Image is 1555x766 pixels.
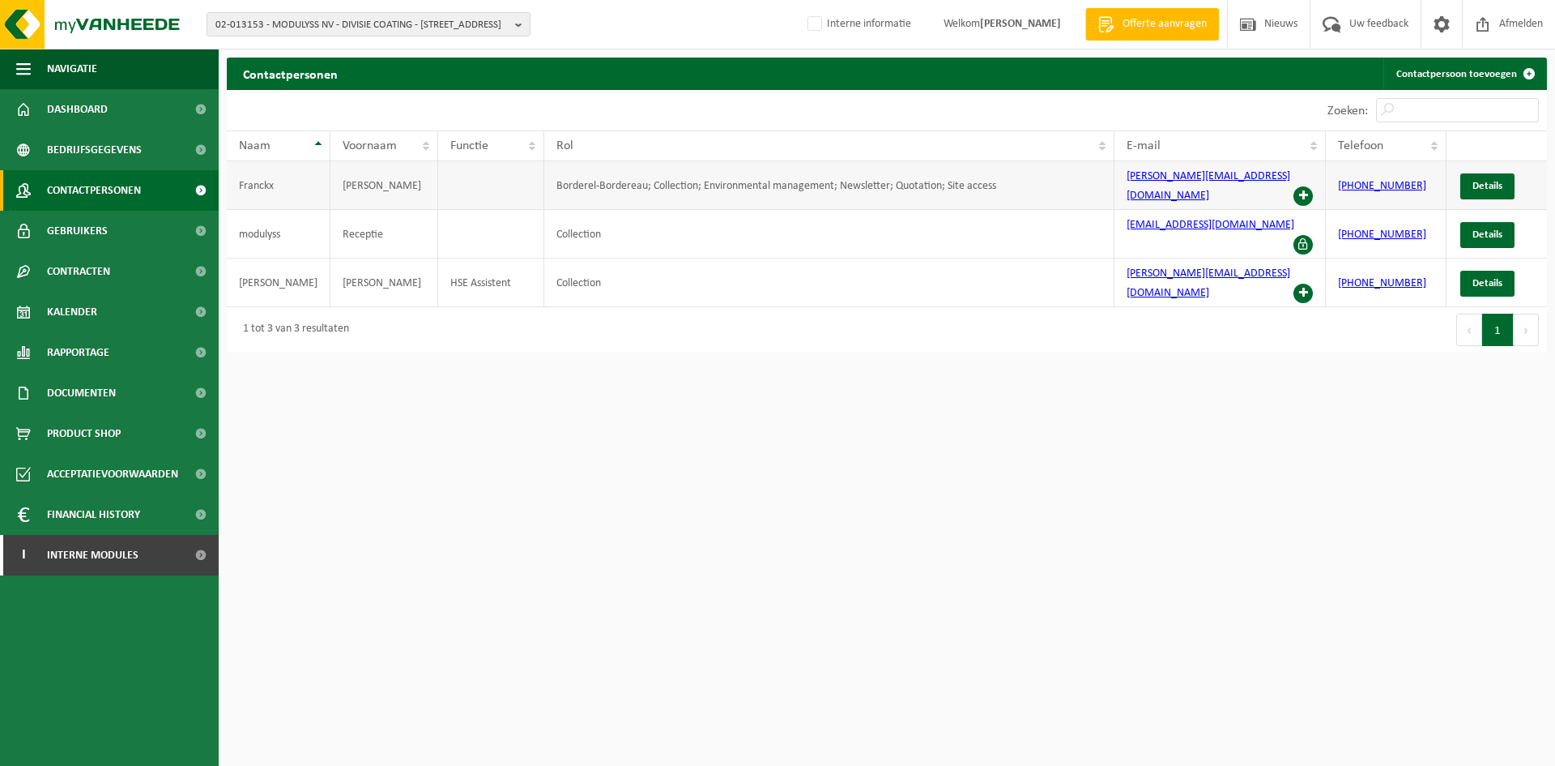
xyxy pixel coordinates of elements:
[16,535,31,576] span: I
[330,210,438,259] td: Receptie
[330,161,438,210] td: [PERSON_NAME]
[544,210,1114,259] td: Collection
[1383,58,1545,90] a: Contactpersoon toevoegen
[47,413,121,454] span: Product Shop
[47,130,142,170] span: Bedrijfsgegevens
[227,210,330,259] td: modulyss
[1118,16,1211,32] span: Offerte aanvragen
[1472,229,1502,240] span: Details
[1338,180,1426,192] a: [PHONE_NUMBER]
[1514,314,1539,346] button: Next
[544,259,1114,307] td: Collection
[47,251,110,292] span: Contracten
[438,259,544,307] td: HSE Assistent
[1127,219,1294,231] a: [EMAIL_ADDRESS][DOMAIN_NAME]
[1127,139,1161,152] span: E-mail
[239,139,271,152] span: Naam
[227,259,330,307] td: [PERSON_NAME]
[227,161,330,210] td: Franckx
[47,211,108,251] span: Gebruikers
[1456,314,1482,346] button: Previous
[1460,173,1515,199] a: Details
[1338,139,1383,152] span: Telefoon
[47,373,116,413] span: Documenten
[1472,278,1502,289] span: Details
[47,332,109,373] span: Rapportage
[1127,267,1290,299] a: [PERSON_NAME][EMAIL_ADDRESS][DOMAIN_NAME]
[980,18,1061,30] strong: [PERSON_NAME]
[207,12,530,36] button: 02-013153 - MODULYSS NV - DIVISIE COATING - [STREET_ADDRESS]
[47,89,108,130] span: Dashboard
[450,139,488,152] span: Functie
[1127,170,1290,202] a: [PERSON_NAME][EMAIL_ADDRESS][DOMAIN_NAME]
[1338,229,1426,241] a: [PHONE_NUMBER]
[1460,222,1515,248] a: Details
[235,315,349,344] div: 1 tot 3 van 3 resultaten
[343,139,397,152] span: Voornaam
[47,454,178,494] span: Acceptatievoorwaarden
[47,494,140,535] span: Financial History
[1085,8,1219,41] a: Offerte aanvragen
[47,535,138,576] span: Interne modules
[804,12,911,36] label: Interne informatie
[1472,181,1502,191] span: Details
[47,292,97,332] span: Kalender
[47,170,141,211] span: Contactpersonen
[1338,277,1426,289] a: [PHONE_NUMBER]
[1460,271,1515,297] a: Details
[1327,105,1368,118] label: Zoeken:
[1482,314,1514,346] button: 1
[227,58,354,89] h2: Contactpersonen
[330,259,438,307] td: [PERSON_NAME]
[556,139,573,152] span: Rol
[215,13,509,37] span: 02-013153 - MODULYSS NV - DIVISIE COATING - [STREET_ADDRESS]
[544,161,1114,210] td: Borderel-Bordereau; Collection; Environmental management; Newsletter; Quotation; Site access
[47,49,97,89] span: Navigatie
